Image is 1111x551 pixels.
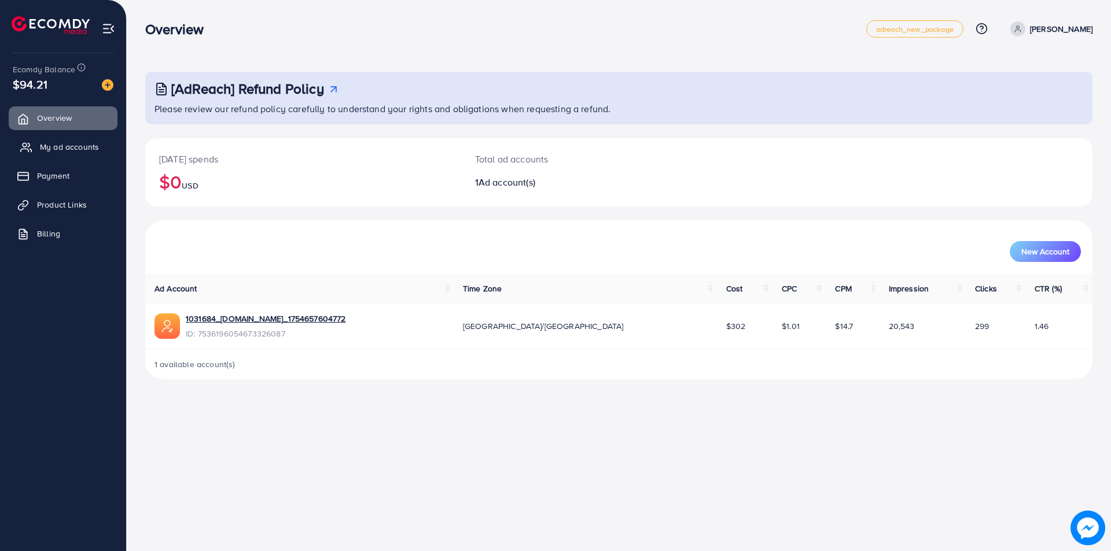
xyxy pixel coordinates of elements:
h2: 1 [475,177,684,188]
a: My ad accounts [9,135,117,158]
span: Ecomdy Balance [13,64,75,75]
span: 20,543 [889,320,915,332]
a: Product Links [9,193,117,216]
span: CTR (%) [1035,283,1062,294]
span: ID: 7536196054673326087 [186,328,346,339]
a: [PERSON_NAME] [1006,21,1092,36]
img: logo [12,16,90,34]
span: 299 [975,320,989,332]
p: Please review our refund policy carefully to understand your rights and obligations when requesti... [154,102,1086,116]
img: image [102,79,113,91]
h3: Overview [145,21,213,38]
span: CPM [835,283,851,294]
span: Product Links [37,199,87,210]
span: Payment [37,170,69,182]
span: 1 available account(s) [154,358,236,370]
span: USD [182,180,198,191]
span: $14.7 [835,320,853,332]
a: 1031684_[DOMAIN_NAME]_1754657604772 [186,313,346,324]
span: [GEOGRAPHIC_DATA]/[GEOGRAPHIC_DATA] [463,320,624,332]
span: $1.01 [782,320,800,332]
span: Cost [726,283,743,294]
span: Ad account(s) [479,176,535,188]
p: [DATE] spends [159,152,447,166]
p: Total ad accounts [475,152,684,166]
p: [PERSON_NAME] [1030,22,1092,36]
h2: $0 [159,171,447,193]
img: menu [102,22,115,35]
span: Billing [37,228,60,239]
button: New Account [1010,241,1081,262]
span: My ad accounts [40,141,99,153]
span: Impression [889,283,929,294]
a: Overview [9,106,117,130]
span: $302 [726,320,746,332]
span: Ad Account [154,283,197,294]
span: Time Zone [463,283,502,294]
span: CPC [782,283,797,294]
span: adreach_new_package [876,25,954,33]
a: adreach_new_package [866,20,963,38]
span: Clicks [975,283,997,294]
span: New Account [1021,247,1069,256]
a: Payment [9,164,117,187]
img: image [1070,511,1105,545]
a: Billing [9,222,117,245]
span: Overview [37,112,72,124]
span: $94.21 [13,76,47,93]
span: 1.46 [1035,320,1049,332]
h3: [AdReach] Refund Policy [171,80,324,97]
img: ic-ads-acc.e4c84228.svg [154,313,180,339]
